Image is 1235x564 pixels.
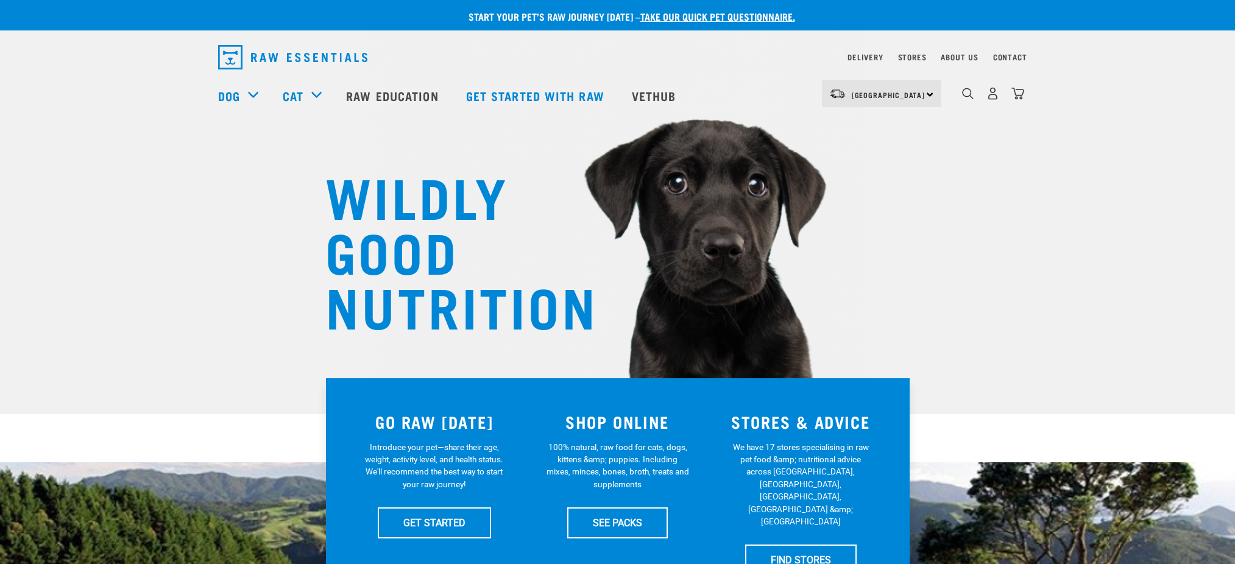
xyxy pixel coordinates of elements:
img: home-icon@2x.png [1011,87,1024,100]
a: take our quick pet questionnaire. [640,13,795,19]
img: Raw Essentials Logo [218,45,367,69]
a: SEE PACKS [567,507,668,538]
a: Get started with Raw [454,71,620,120]
p: We have 17 stores specialising in raw pet food &amp; nutritional advice across [GEOGRAPHIC_DATA],... [729,441,872,528]
h3: STORES & ADVICE [717,412,885,431]
a: Delivery [848,55,883,59]
a: Raw Education [334,71,453,120]
h1: WILDLY GOOD NUTRITION [325,167,569,332]
a: About Us [941,55,978,59]
a: GET STARTED [378,507,491,538]
a: Contact [993,55,1027,59]
img: user.png [986,87,999,100]
p: 100% natural, raw food for cats, dogs, kittens &amp; puppies. Including mixes, minces, bones, bro... [546,441,689,491]
h3: SHOP ONLINE [533,412,702,431]
span: [GEOGRAPHIC_DATA] [852,93,925,97]
img: van-moving.png [829,88,846,99]
img: home-icon-1@2x.png [962,88,974,99]
nav: dropdown navigation [208,40,1027,74]
p: Introduce your pet—share their age, weight, activity level, and health status. We'll recommend th... [363,441,506,491]
h3: GO RAW [DATE] [350,412,519,431]
a: Stores [898,55,927,59]
a: Dog [218,86,240,105]
a: Cat [283,86,303,105]
a: Vethub [620,71,692,120]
